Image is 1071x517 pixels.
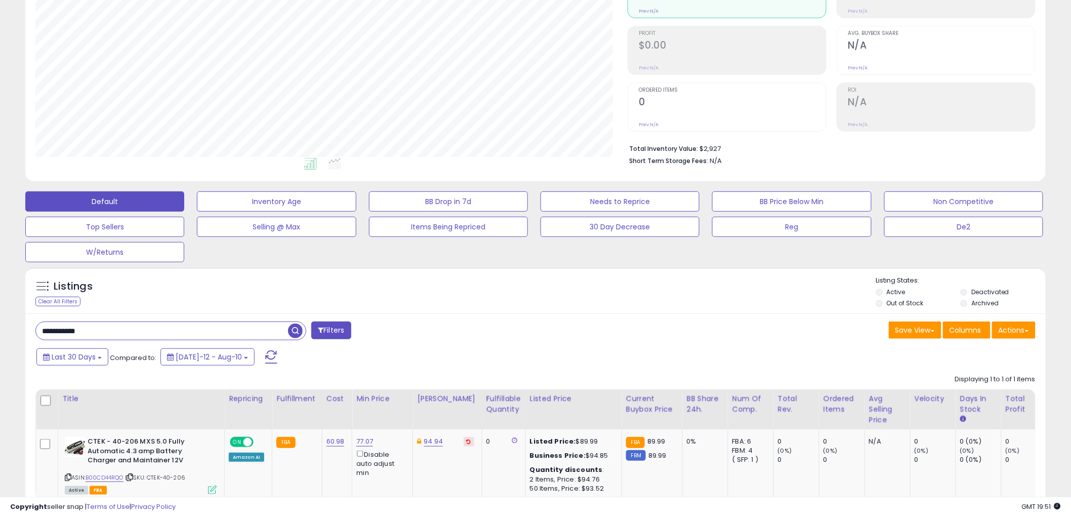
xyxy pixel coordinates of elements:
h5: Listings [54,280,93,294]
b: Total Inventory Value: [629,144,698,153]
small: Prev: N/A [639,8,658,14]
h2: N/A [848,39,1035,53]
span: OFF [252,438,268,447]
div: ASIN: [65,437,217,493]
div: 0 [1006,437,1047,446]
button: Save View [889,322,941,339]
button: 30 Day Decrease [541,217,699,237]
span: Profit [639,31,826,36]
div: 0 [915,437,956,446]
span: Columns [950,325,981,335]
span: | SKU: CTEK-40-206 [125,473,185,482]
div: Ordered Items [823,393,860,415]
b: CTEK - 40-206 MXS 5.0 Fully Automatic 4.3 amp Battery Charger and Maintainer 12V [88,437,211,468]
div: Days In Stock [960,393,997,415]
div: BB Share 24h. [687,393,724,415]
span: ON [231,438,243,447]
div: seller snap | | [10,502,176,512]
div: Disable auto adjust min [356,449,405,478]
small: (0%) [823,447,838,455]
small: (0%) [778,447,792,455]
div: 0 [778,455,819,464]
span: FBA [90,486,107,495]
p: Listing States: [876,276,1046,286]
div: 0 [486,437,518,446]
span: Last 30 Days [52,352,96,362]
a: 94.94 [424,436,443,447]
div: 0 [778,437,819,446]
div: $94.85 [530,451,614,460]
div: 0 [1006,455,1047,464]
span: 89.99 [648,451,667,460]
div: ( SFP: 1 ) [732,455,766,464]
small: Prev: N/A [639,65,658,71]
div: 0 [823,437,864,446]
span: 2025-09-10 19:51 GMT [1022,502,1061,511]
button: Actions [992,322,1036,339]
small: (0%) [915,447,929,455]
div: 0 [823,455,864,464]
button: Reg [712,217,871,237]
button: Selling @ Max [197,217,356,237]
div: Displaying 1 to 1 of 1 items [955,375,1036,384]
div: 0 (0%) [960,455,1001,464]
button: BB Price Below Min [712,191,871,212]
div: Repricing [229,393,268,404]
small: FBM [626,450,646,461]
button: Needs to Reprice [541,191,699,212]
button: Inventory Age [197,191,356,212]
div: Avg Selling Price [869,393,906,425]
b: Quantity discounts [530,465,603,474]
button: Filters [311,322,351,339]
div: Fulfillment [276,393,317,404]
div: 0 [915,455,956,464]
small: Prev: N/A [639,122,658,128]
button: BB Drop in 7d [369,191,528,212]
li: $2,927 [629,142,1028,154]
button: [DATE]-12 - Aug-10 [160,348,255,366]
span: N/A [710,156,722,166]
span: [DATE]-12 - Aug-10 [176,352,242,362]
div: FBM: 4 [732,446,766,455]
small: FBA [626,437,645,448]
strong: Copyright [10,502,47,511]
small: Days In Stock. [960,415,966,424]
div: 50 Items, Price: $93.52 [530,484,614,493]
a: B00CD44RQO [86,473,123,482]
img: 41BJ2LVTXwS._SL40_.jpg [65,437,85,457]
div: Velocity [915,393,952,404]
div: 0% [687,437,720,446]
button: Columns [943,322,991,339]
div: Cost [326,393,348,404]
div: 0 (0%) [960,437,1001,446]
div: Num of Comp. [732,393,769,415]
button: Default [25,191,184,212]
span: Ordered Items [639,88,826,93]
h2: 0 [639,96,826,110]
div: : [530,465,614,474]
label: Deactivated [971,288,1009,296]
label: Archived [971,299,999,307]
b: Short Term Storage Fees: [629,156,708,165]
div: 2 Items, Price: $94.76 [530,475,614,484]
button: Last 30 Days [36,348,108,366]
small: (0%) [1006,447,1020,455]
small: FBA [276,437,295,448]
a: Terms of Use [87,502,130,511]
div: N/A [869,437,902,446]
h2: N/A [848,96,1035,110]
small: (0%) [960,447,974,455]
label: Out of Stock [887,299,924,307]
button: Non Competitive [884,191,1043,212]
div: Listed Price [530,393,617,404]
div: Clear All Filters [35,297,80,306]
div: Title [62,393,220,404]
small: Prev: N/A [848,8,868,14]
span: ROI [848,88,1035,93]
div: Amazon AI [229,453,264,462]
b: Listed Price: [530,436,576,446]
label: Active [887,288,905,296]
div: Total Rev. [778,393,815,415]
div: FBA: 6 [732,437,766,446]
div: Min Price [356,393,408,404]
